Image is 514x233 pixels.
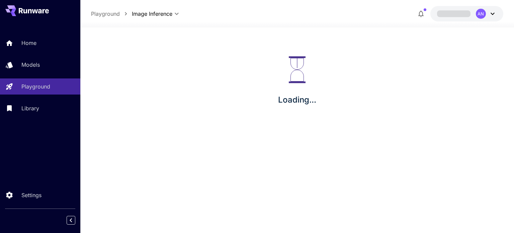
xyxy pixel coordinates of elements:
p: Playground [21,82,50,91]
button: AN [430,6,503,21]
p: Loading... [278,94,316,106]
a: Playground [91,10,120,18]
p: Models [21,61,40,69]
p: Home [21,39,36,47]
button: Collapse sidebar [67,216,75,225]
p: Settings [21,191,41,199]
p: Library [21,104,39,112]
span: Image Inference [132,10,172,18]
div: AN [476,9,486,19]
nav: breadcrumb [91,10,132,18]
div: Collapse sidebar [72,214,80,226]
